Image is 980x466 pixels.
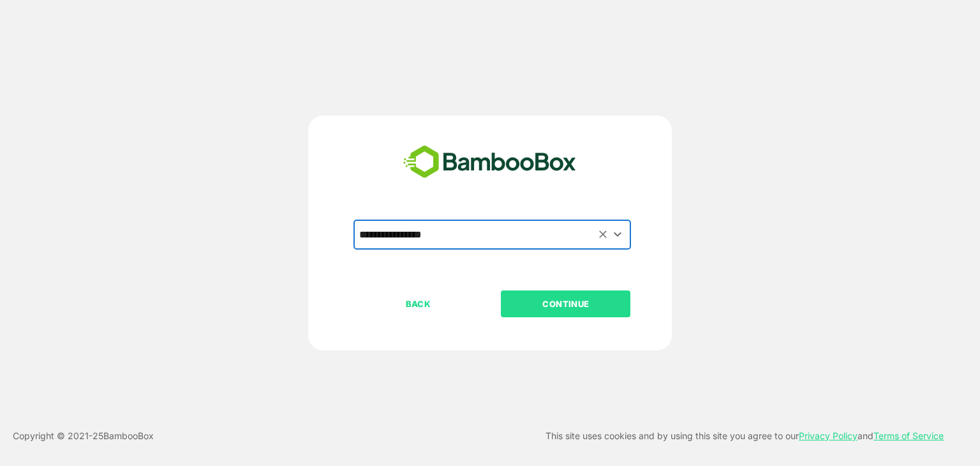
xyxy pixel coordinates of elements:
[501,290,630,317] button: CONTINUE
[799,430,857,441] a: Privacy Policy
[502,297,630,311] p: CONTINUE
[873,430,944,441] a: Terms of Service
[13,428,154,444] p: Copyright © 2021- 25 BambooBox
[596,227,611,242] button: Clear
[353,290,483,317] button: BACK
[546,428,944,444] p: This site uses cookies and by using this site you agree to our and
[355,297,482,311] p: BACK
[396,141,583,183] img: bamboobox
[609,226,627,243] button: Open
